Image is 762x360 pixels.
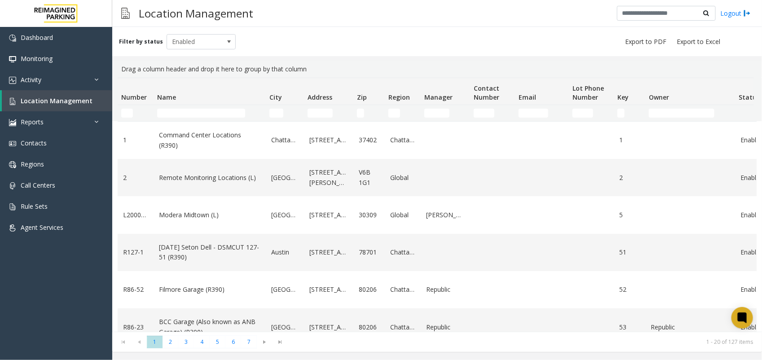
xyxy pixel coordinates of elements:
[118,105,154,121] td: Number Filter
[359,210,379,220] a: 30309
[619,135,640,145] a: 1
[147,336,163,348] span: Page 1
[388,109,400,118] input: Region Filter
[21,118,44,126] span: Reports
[740,285,761,294] a: Enabled
[9,203,16,211] img: 'icon'
[359,285,379,294] a: 80206
[21,54,53,63] span: Monitoring
[9,161,16,168] img: 'icon'
[304,105,353,121] td: Address Filter
[740,322,761,332] a: Enabled
[309,167,348,188] a: [STREET_ADDRESS][PERSON_NAME]
[159,317,260,337] a: BCC Garage (Also known as ANB Garage) (R390)
[359,322,379,332] a: 80206
[21,160,44,168] span: Regions
[390,285,415,294] a: Chattanooga
[123,285,148,294] a: R86-52
[474,109,494,118] input: Contact Number Filter
[470,105,515,121] td: Contact Number Filter
[294,338,753,346] kendo-pager-info: 1 - 20 of 127 items
[740,247,761,257] a: Enabled
[123,210,148,220] a: L20000500
[271,247,299,257] a: Austin
[390,210,415,220] a: Global
[619,247,640,257] a: 51
[269,93,282,101] span: City
[424,109,449,118] input: Manager Filter
[123,322,148,332] a: R86-23
[359,135,379,145] a: 37402
[359,167,379,188] a: V6B 1G1
[426,210,465,220] a: [PERSON_NAME]
[9,77,16,84] img: 'icon'
[625,37,666,46] span: Export to PDF
[740,173,761,183] a: Enabled
[21,223,63,232] span: Agent Services
[573,84,604,101] span: Lot Phone Number
[123,173,148,183] a: 2
[119,38,163,46] label: Filter by status
[426,285,465,294] a: Republic
[390,135,415,145] a: Chattanooga
[619,322,640,332] a: 53
[273,336,288,348] span: Go to the last page
[274,338,286,346] span: Go to the last page
[573,109,593,118] input: Lot Phone Number Filter
[308,109,333,118] input: Address Filter
[157,109,245,118] input: Name Filter
[121,2,130,24] img: pageIcon
[159,130,260,150] a: Command Center Locations (R390)
[308,93,332,101] span: Address
[134,2,258,24] h3: Location Management
[9,35,16,42] img: 'icon'
[21,33,53,42] span: Dashboard
[9,56,16,63] img: 'icon'
[388,93,410,101] span: Region
[9,182,16,189] img: 'icon'
[474,84,499,101] span: Contact Number
[390,322,415,332] a: Chattanooga
[9,140,16,147] img: 'icon'
[649,93,669,101] span: Owner
[159,285,260,294] a: Filmore Garage (R390)
[621,35,670,48] button: Export to PDF
[2,90,112,111] a: Location Management
[271,135,299,145] a: Chattanooga
[271,210,299,220] a: [GEOGRAPHIC_DATA]
[309,210,348,220] a: [STREET_ADDRESS]
[271,322,299,332] a: [GEOGRAPHIC_DATA]
[357,109,364,118] input: Zip Filter
[257,336,273,348] span: Go to the next page
[178,336,194,348] span: Page 3
[269,109,283,118] input: City Filter
[515,105,569,121] td: Email Filter
[9,119,16,126] img: 'icon'
[309,285,348,294] a: [STREET_ADDRESS]
[740,135,761,145] a: Enabled
[519,93,536,101] span: Email
[720,9,751,18] a: Logout
[123,135,148,145] a: 1
[163,336,178,348] span: Page 2
[9,224,16,232] img: 'icon'
[673,35,724,48] button: Export to Excel
[309,322,348,332] a: [STREET_ADDRESS]
[21,139,47,147] span: Contacts
[617,109,625,118] input: Key Filter
[118,61,757,78] div: Drag a column header and drop it here to group by that column
[121,93,147,101] span: Number
[9,98,16,105] img: 'icon'
[619,210,640,220] a: 5
[645,105,735,121] td: Owner Filter
[225,336,241,348] span: Page 6
[157,93,176,101] span: Name
[519,109,548,118] input: Email Filter
[194,336,210,348] span: Page 4
[21,97,92,105] span: Location Management
[359,247,379,257] a: 78701
[740,210,761,220] a: Enabled
[421,105,470,121] td: Manager Filter
[651,322,730,332] a: Republic
[154,105,266,121] td: Name Filter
